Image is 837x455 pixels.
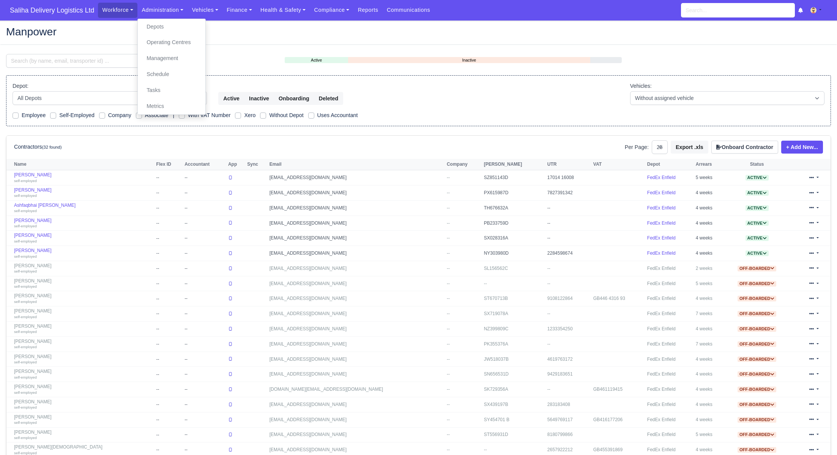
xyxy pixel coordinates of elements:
small: self-employed [14,436,37,440]
a: Active [746,235,769,241]
td: SL156562C [482,261,545,276]
td: 4 weeks [694,352,725,367]
td: 7 weeks [694,336,725,352]
small: self-employed [14,209,37,213]
a: FedEx Enfield [647,357,676,362]
td: NZ399809C [482,322,545,337]
a: Inactive [348,57,590,63]
td: 4 weeks [694,367,725,382]
a: [PERSON_NAME] self-employed [14,414,153,425]
a: Active [746,220,769,226]
td: 7827391342 [545,185,591,201]
span: -- [447,341,450,347]
td: [DOMAIN_NAME][EMAIL_ADDRESS][DOMAIN_NAME] [268,382,445,397]
a: [PERSON_NAME] self-employed [14,278,153,289]
a: + Add New... [781,141,823,154]
td: -- [154,261,183,276]
span: Off-boarded [738,296,776,301]
a: Off-boarded [738,281,776,286]
td: [EMAIL_ADDRESS][DOMAIN_NAME] [268,231,445,246]
a: Operating Centres [141,35,202,51]
a: [PERSON_NAME] self-employed [14,323,153,335]
small: self-employed [14,420,37,425]
td: -- [545,336,591,352]
td: -- [154,246,183,261]
td: 2 weeks [694,261,725,276]
a: Off-boarded [738,357,776,362]
td: -- [154,412,183,427]
td: -- [545,382,591,397]
td: 7 weeks [694,306,725,322]
td: -- [154,367,183,382]
a: Vehicles [188,3,222,17]
a: Off-boarded [738,387,776,392]
a: [PERSON_NAME] self-employed [14,172,153,183]
a: Workforce [98,3,137,17]
td: -- [154,291,183,306]
a: FedEx Enfield [647,205,676,211]
a: Off-boarded [738,432,776,437]
td: -- [154,397,183,412]
td: -- [545,200,591,216]
a: [PERSON_NAME] self-employed [14,399,153,410]
td: 4 weeks [694,185,725,201]
a: Depots [141,19,202,35]
small: self-employed [14,330,37,334]
td: -- [154,336,183,352]
td: [EMAIL_ADDRESS][DOMAIN_NAME] [268,170,445,185]
span: -- [447,326,450,331]
td: -- [545,261,591,276]
td: -- [183,261,226,276]
td: SZ851143D [482,170,545,185]
a: Management [141,51,202,67]
h6: Contractors [14,144,61,150]
td: -- [183,306,226,322]
td: -- [545,216,591,231]
td: [EMAIL_ADDRESS][DOMAIN_NAME] [268,427,445,442]
label: Self-Employed [59,111,95,120]
td: -- [183,367,226,382]
a: Compliance [310,3,353,17]
a: Active [746,250,769,256]
td: 4 weeks [694,397,725,412]
label: Employee [22,111,46,120]
a: [PERSON_NAME] self-employed [14,339,153,350]
small: self-employed [14,179,37,183]
td: SX028316A [482,231,545,246]
th: VAT [591,159,645,170]
input: Search... [681,3,795,17]
small: self-employed [14,375,37,379]
a: Health & Safety [256,3,310,17]
a: Off-boarded [738,266,776,271]
td: TH676632A [482,200,545,216]
a: [PERSON_NAME] self-employed [14,354,153,365]
td: -- [183,291,226,306]
span: -- [447,296,450,301]
td: 5 weeks [694,170,725,185]
td: -- [154,231,183,246]
a: Off-boarded [738,326,776,331]
span: Off-boarded [738,447,776,453]
button: Export .xls [671,141,708,154]
td: -- [154,306,183,322]
td: SX719078A [482,306,545,322]
span: -- [447,175,450,180]
td: GB416177206 [591,412,645,427]
td: [EMAIL_ADDRESS][DOMAIN_NAME] [268,306,445,322]
small: self-employed [14,315,37,319]
button: Onboarding [274,92,314,105]
small: self-employed [14,405,37,409]
td: 4 weeks [694,246,725,261]
a: [PERSON_NAME] self-employed [14,187,153,198]
a: FedEx Enfield [647,402,676,407]
label: Without Depot [269,111,303,120]
span: -- [447,190,450,195]
td: -- [183,216,226,231]
button: Onboard Contractor [711,141,778,154]
td: -- [183,352,226,367]
td: [EMAIL_ADDRESS][DOMAIN_NAME] [268,397,445,412]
